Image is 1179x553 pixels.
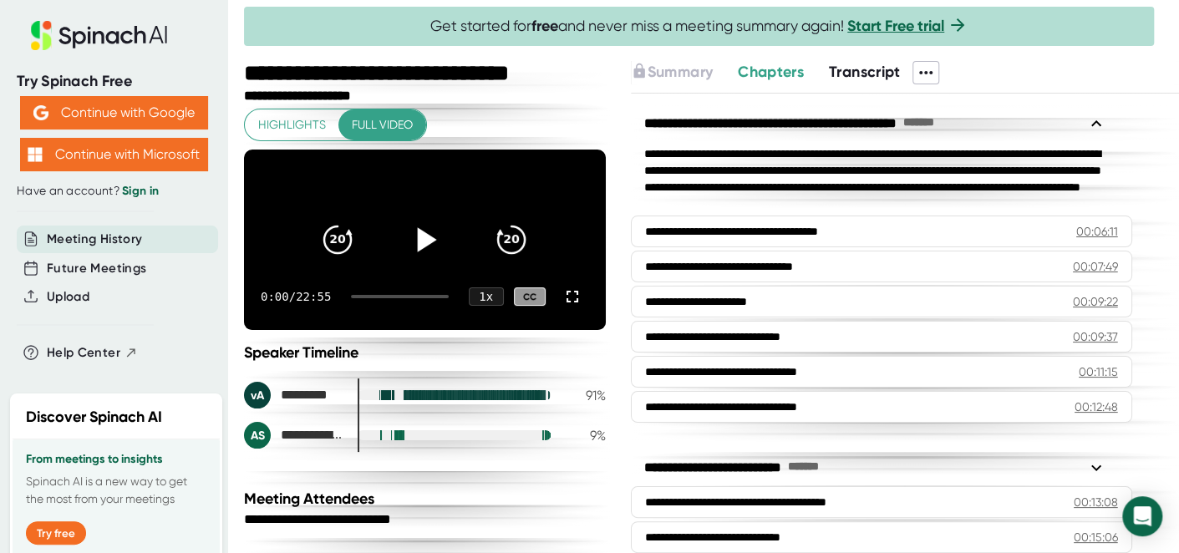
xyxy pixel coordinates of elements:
[352,114,413,135] span: Full video
[20,138,208,171] button: Continue with Microsoft
[847,17,944,35] a: Start Free trial
[1073,293,1118,310] div: 00:09:22
[26,473,206,508] p: Spinach AI is a new way to get the most from your meetings
[1076,223,1118,240] div: 00:06:11
[244,343,606,362] div: Speaker Timeline
[564,428,606,444] div: 9 %
[1074,494,1118,510] div: 00:13:08
[829,63,901,81] span: Transcript
[244,490,610,508] div: Meeting Attendees
[564,388,606,403] div: 91 %
[47,343,138,363] button: Help Center
[1079,363,1118,380] div: 00:11:15
[47,343,120,363] span: Help Center
[1075,398,1118,415] div: 00:12:48
[258,114,326,135] span: Highlights
[261,290,331,303] div: 0:00 / 22:55
[26,406,162,429] h2: Discover Spinach AI
[430,17,968,36] span: Get started for and never miss a meeting summary again!
[122,184,159,198] a: Sign in
[1073,258,1118,275] div: 00:07:49
[338,109,426,140] button: Full video
[244,422,271,449] div: AS
[26,453,206,466] h3: From meetings to insights
[47,259,146,278] button: Future Meetings
[47,287,89,307] button: Upload
[531,17,558,35] b: free
[244,382,271,408] div: vA
[469,287,504,306] div: 1 x
[631,61,713,84] button: Summary
[47,230,142,249] button: Meeting History
[17,72,211,91] div: Try Spinach Free
[1122,496,1162,536] div: Open Intercom Messenger
[33,105,48,120] img: Aehbyd4JwY73AAAAAElFTkSuQmCC
[514,287,546,307] div: CC
[648,63,713,81] span: Summary
[631,61,738,84] div: Upgrade to access
[738,63,804,81] span: Chapters
[20,96,208,129] button: Continue with Google
[26,521,86,545] button: Try free
[1074,529,1118,545] div: 00:15:06
[829,61,901,84] button: Transcript
[1073,328,1118,345] div: 00:09:37
[245,109,339,140] button: Highlights
[17,184,211,199] div: Have an account?
[738,61,804,84] button: Chapters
